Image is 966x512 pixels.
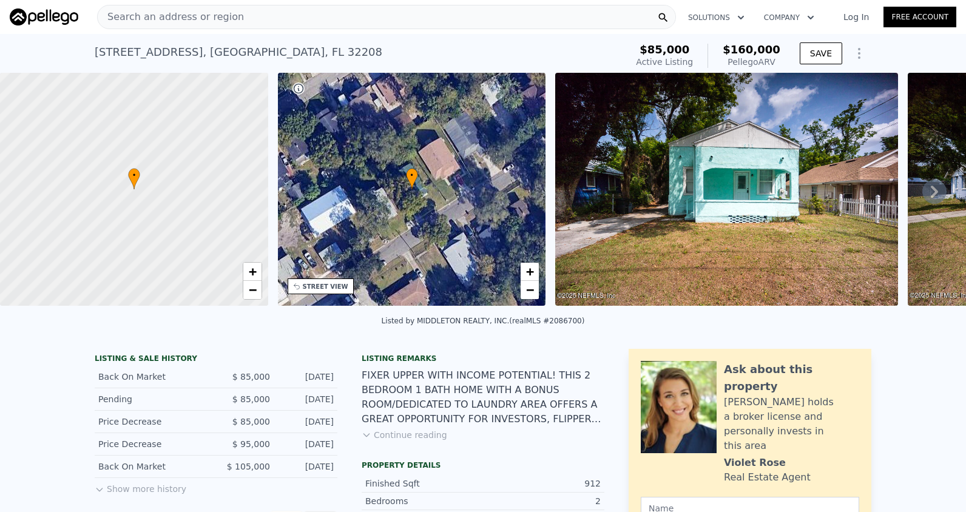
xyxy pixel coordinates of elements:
[280,416,334,428] div: [DATE]
[800,42,842,64] button: SAVE
[724,361,859,395] div: Ask about this property
[678,7,754,29] button: Solutions
[362,354,604,363] div: Listing remarks
[95,478,186,495] button: Show more history
[98,438,206,450] div: Price Decrease
[248,264,256,279] span: +
[483,477,601,490] div: 912
[232,439,270,449] span: $ 95,000
[128,170,140,181] span: •
[98,416,206,428] div: Price Decrease
[280,393,334,405] div: [DATE]
[883,7,956,27] a: Free Account
[232,394,270,404] span: $ 85,000
[406,168,418,189] div: •
[128,168,140,189] div: •
[521,281,539,299] a: Zoom out
[280,438,334,450] div: [DATE]
[232,372,270,382] span: $ 85,000
[723,56,780,68] div: Pellego ARV
[829,11,883,23] a: Log In
[526,264,534,279] span: +
[723,43,780,56] span: $160,000
[98,371,206,383] div: Back On Market
[248,282,256,297] span: −
[640,43,689,56] span: $85,000
[280,460,334,473] div: [DATE]
[232,417,270,426] span: $ 85,000
[227,462,270,471] span: $ 105,000
[362,429,447,441] button: Continue reading
[382,317,585,325] div: Listed by MIDDLETON REALTY, INC. (realMLS #2086700)
[636,57,693,67] span: Active Listing
[724,470,811,485] div: Real Estate Agent
[521,263,539,281] a: Zoom in
[365,495,483,507] div: Bedrooms
[847,41,871,66] button: Show Options
[526,282,534,297] span: −
[365,477,483,490] div: Finished Sqft
[98,393,206,405] div: Pending
[280,371,334,383] div: [DATE]
[98,10,244,24] span: Search an address or region
[555,73,898,306] img: Sale: 158160619 Parcel: 34246592
[362,368,604,426] div: FIXER UPPER WITH INCOME POTENTIAL! THIS 2 BEDROOM 1 BATH HOME WITH A BONUS ROOM/DEDICATED TO LAUN...
[95,354,337,366] div: LISTING & SALE HISTORY
[243,281,262,299] a: Zoom out
[724,395,859,453] div: [PERSON_NAME] holds a broker license and personally invests in this area
[483,495,601,507] div: 2
[362,460,604,470] div: Property details
[724,456,786,470] div: Violet Rose
[754,7,824,29] button: Company
[95,44,382,61] div: [STREET_ADDRESS] , [GEOGRAPHIC_DATA] , FL 32208
[303,282,348,291] div: STREET VIEW
[243,263,262,281] a: Zoom in
[10,8,78,25] img: Pellego
[406,170,418,181] span: •
[98,460,206,473] div: Back On Market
